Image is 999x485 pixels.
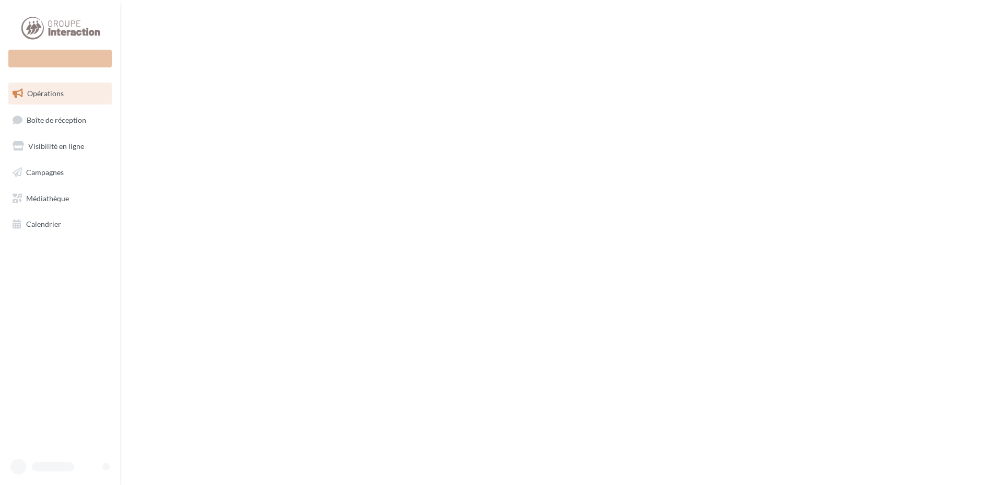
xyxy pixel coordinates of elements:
[26,193,69,202] span: Médiathèque
[6,161,114,183] a: Campagnes
[6,213,114,235] a: Calendrier
[6,109,114,131] a: Boîte de réception
[27,115,86,124] span: Boîte de réception
[6,188,114,210] a: Médiathèque
[26,168,64,177] span: Campagnes
[26,220,61,228] span: Calendrier
[6,83,114,105] a: Opérations
[6,135,114,157] a: Visibilité en ligne
[28,142,84,151] span: Visibilité en ligne
[27,89,64,98] span: Opérations
[8,50,112,67] div: Nouvelle campagne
